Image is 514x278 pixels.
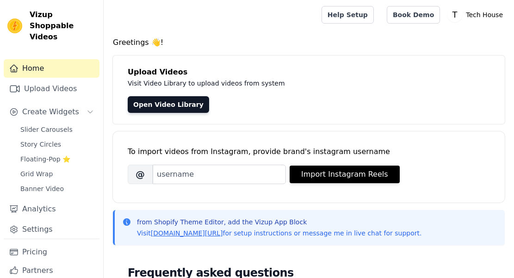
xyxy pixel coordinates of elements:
[128,146,490,157] div: To import videos from Instagram, provide brand's instagram username
[7,19,22,33] img: Vizup
[30,9,96,43] span: Vizup Shoppable Videos
[447,6,507,23] button: T Tech House
[452,10,458,19] text: T
[22,106,79,117] span: Create Widgets
[20,184,64,193] span: Banner Video
[153,165,286,184] input: username
[113,37,505,48] h4: Greetings 👋!
[15,123,99,136] a: Slider Carousels
[4,243,99,261] a: Pricing
[4,103,99,121] button: Create Widgets
[128,78,490,89] p: Visit Video Library to upload videos from system
[15,153,99,166] a: Floating-Pop ⭐
[15,167,99,180] a: Grid Wrap
[290,166,400,183] button: Import Instagram Reels
[128,67,490,78] h4: Upload Videos
[4,220,99,239] a: Settings
[462,6,507,23] p: Tech House
[387,6,440,24] a: Book Demo
[128,96,209,113] a: Open Video Library
[137,229,421,238] p: Visit for setup instructions or message me in live chat for support.
[322,6,374,24] a: Help Setup
[137,217,421,227] p: from Shopify Theme Editor, add the Vizup App Block
[4,200,99,218] a: Analytics
[15,138,99,151] a: Story Circles
[20,125,73,134] span: Slider Carousels
[20,154,70,164] span: Floating-Pop ⭐
[151,229,223,237] a: [DOMAIN_NAME][URL]
[20,169,53,179] span: Grid Wrap
[4,59,99,78] a: Home
[128,165,153,184] span: @
[20,140,61,149] span: Story Circles
[4,80,99,98] a: Upload Videos
[15,182,99,195] a: Banner Video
